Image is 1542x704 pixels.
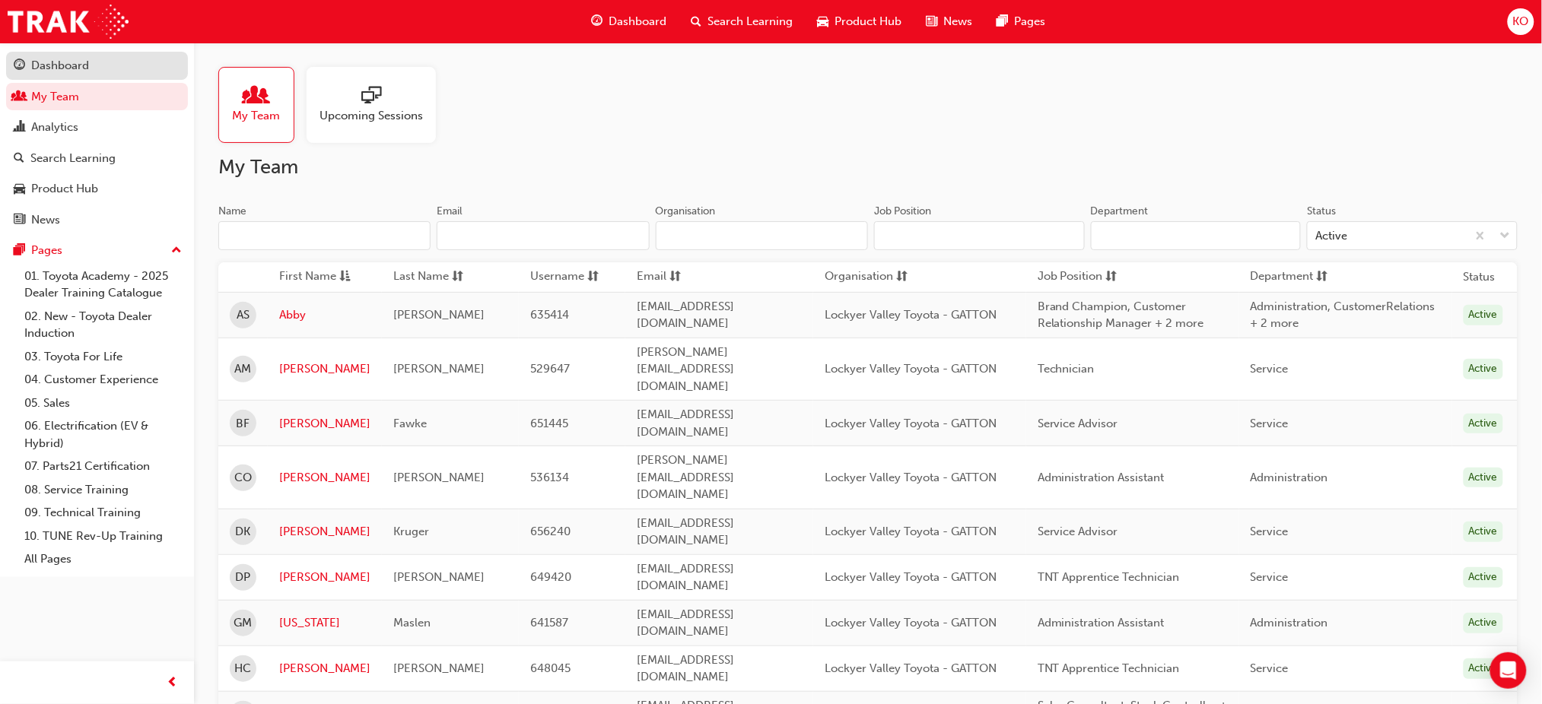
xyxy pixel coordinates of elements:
a: 09. Technical Training [18,501,188,525]
span: Email [637,268,666,287]
div: Active [1464,414,1503,434]
a: Abby [279,306,370,324]
span: car-icon [817,12,828,31]
span: [PERSON_NAME] [393,570,485,584]
span: 656240 [530,525,571,538]
input: Organisation [656,221,868,250]
span: Organisation [825,268,893,287]
div: Analytics [31,119,78,136]
div: Email [437,204,463,219]
span: news-icon [926,12,937,31]
span: sessionType_ONLINE_URL-icon [361,86,381,107]
span: 648045 [530,661,571,675]
span: My Team [233,107,281,125]
span: [PERSON_NAME] [393,661,485,675]
span: pages-icon [997,12,1008,31]
a: News [6,206,188,234]
span: [PERSON_NAME][EMAIL_ADDRESS][DOMAIN_NAME] [637,453,734,501]
button: First Nameasc-icon [279,268,363,287]
span: pages-icon [14,244,25,258]
span: search-icon [691,12,701,31]
span: car-icon [14,182,25,196]
span: sorting-icon [1106,268,1118,287]
span: people-icon [14,90,25,104]
span: Username [530,268,584,287]
a: All Pages [18,547,188,571]
span: Technician [1038,362,1095,376]
div: Dashboard [31,57,89,75]
span: AS [237,306,250,324]
span: [EMAIL_ADDRESS][DOMAIN_NAME] [637,607,734,639]
a: My Team [6,83,188,111]
a: Product Hub [6,175,188,203]
div: News [31,211,60,229]
a: Dashboard [6,52,188,80]
span: Service [1251,362,1289,376]
div: Active [1464,658,1503,679]
div: Status [1307,204,1336,219]
button: KO [1508,8,1534,35]
span: Service Advisor [1038,417,1118,430]
button: Pages [6,236,188,265]
span: sorting-icon [1317,268,1328,287]
span: [EMAIL_ADDRESS][DOMAIN_NAME] [637,300,734,331]
a: 02. New - Toyota Dealer Induction [18,305,188,345]
span: 649420 [530,570,571,584]
span: chart-icon [14,121,25,135]
div: Active [1464,359,1503,379]
span: Brand Champion, Customer Relationship Manager + 2 more [1038,300,1204,331]
span: Dashboard [609,13,666,30]
a: [PERSON_NAME] [279,569,370,586]
a: 10. TUNE Rev-Up Training [18,525,188,548]
button: Departmentsorting-icon [1251,268,1334,287]
a: search-iconSearch Learning [679,6,805,37]
span: Upcoming Sessions [320,107,423,125]
span: Lockyer Valley Toyota - GATTON [825,417,997,430]
span: [EMAIL_ADDRESS][DOMAIN_NAME] [637,653,734,684]
span: KO [1513,13,1529,30]
span: [PERSON_NAME] [393,471,485,484]
a: Upcoming Sessions [307,67,448,143]
span: Administration Assistant [1038,471,1165,484]
a: [PERSON_NAME] [279,469,370,487]
span: TNT Apprentice Technician [1038,570,1180,584]
span: HC [235,660,252,677]
a: 06. Electrification (EV & Hybrid) [18,414,188,455]
span: Job Position [1038,268,1103,287]
a: guage-iconDashboard [579,6,679,37]
span: Lockyer Valley Toyota - GATTON [825,308,997,322]
span: Service [1251,661,1289,675]
span: AM [235,360,252,378]
div: Open Intercom Messenger [1490,652,1527,689]
button: DashboardMy TeamAnalyticsSearch LearningProduct HubNews [6,49,188,236]
a: [US_STATE] [279,614,370,632]
div: Product Hub [31,180,98,198]
button: Job Positionsorting-icon [1038,268,1121,287]
a: 01. Toyota Academy - 2025 Dealer Training Catalogue [18,265,188,305]
span: up-icon [171,241,182,261]
button: Last Namesorting-icon [393,268,477,287]
span: Last Name [393,268,449,287]
span: Product Hub [835,13,901,30]
span: [EMAIL_ADDRESS][DOMAIN_NAME] [637,407,734,439]
span: First Name [279,268,336,287]
span: TNT Apprentice Technician [1038,661,1180,675]
span: news-icon [14,214,25,227]
span: Search Learning [707,13,793,30]
span: Lockyer Valley Toyota - GATTON [825,471,997,484]
div: Active [1464,305,1503,325]
span: DP [236,569,251,586]
th: Status [1464,268,1496,286]
span: guage-icon [591,12,602,31]
div: Pages [31,242,62,259]
span: sorting-icon [452,268,463,287]
a: 04. Customer Experience [18,368,188,392]
input: Department [1091,221,1302,250]
span: Kruger [393,525,429,538]
span: Administration [1251,471,1328,484]
span: guage-icon [14,59,25,73]
span: Fawke [393,417,427,430]
span: people-icon [246,86,266,107]
span: Administration [1251,616,1328,629]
